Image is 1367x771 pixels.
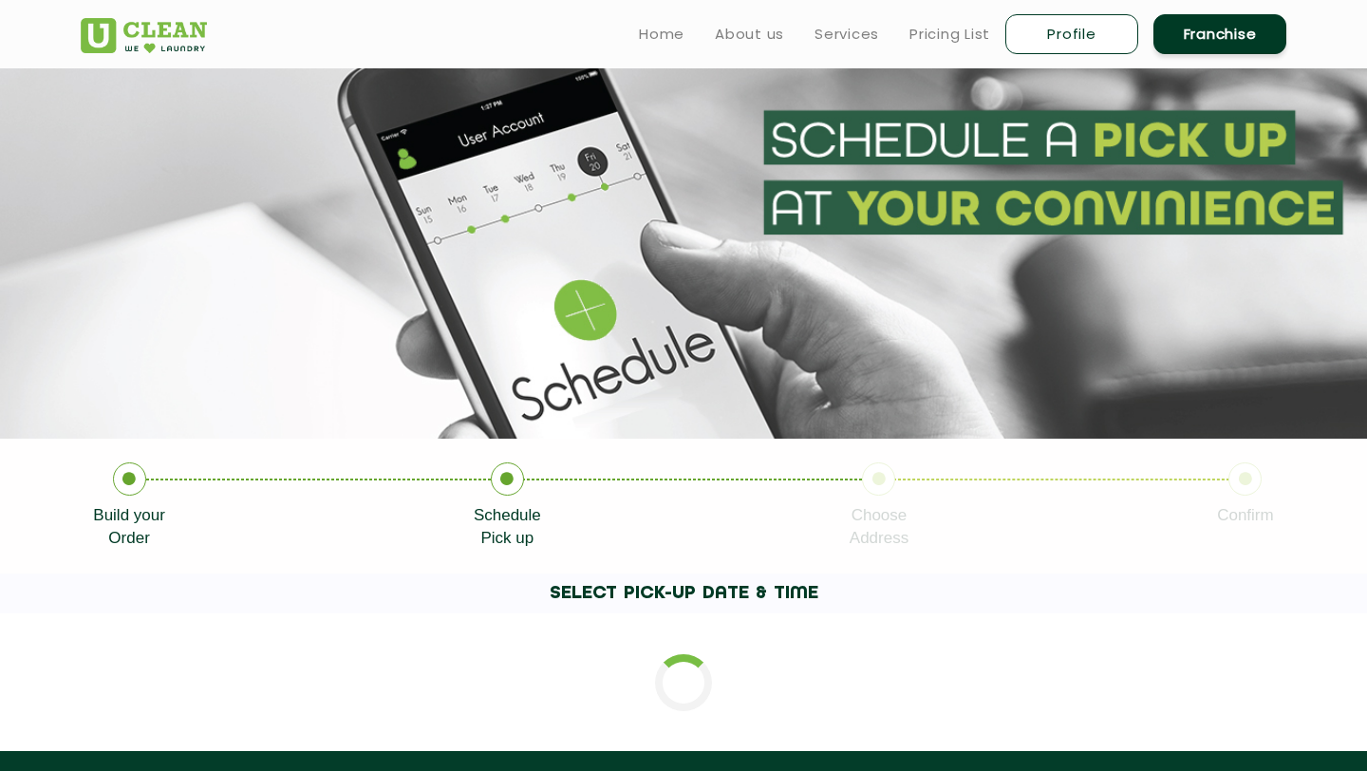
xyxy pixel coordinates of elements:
a: Pricing List [909,23,990,46]
a: Franchise [1153,14,1286,54]
p: Schedule Pick up [474,504,541,550]
h1: SELECT PICK-UP DATE & TIME [137,574,1230,613]
p: Choose Address [850,504,908,550]
img: UClean Laundry and Dry Cleaning [81,18,207,53]
a: Home [639,23,684,46]
p: Build your Order [93,504,165,550]
p: Confirm [1217,504,1274,527]
a: Services [815,23,879,46]
a: About us [715,23,784,46]
a: Profile [1005,14,1138,54]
